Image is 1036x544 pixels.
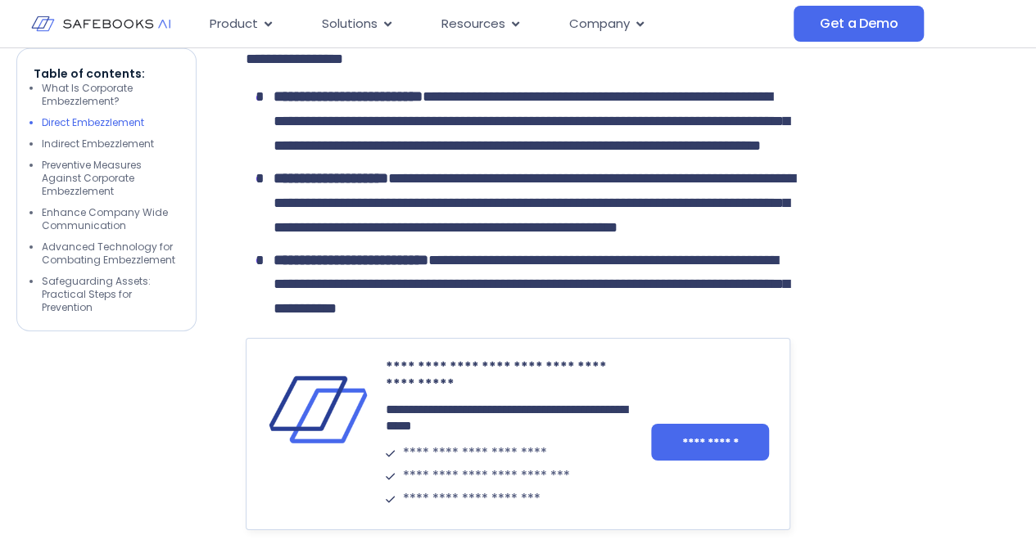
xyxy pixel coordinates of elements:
li: What Is Corporate Embezzlement? [42,82,179,108]
div: Menu Toggle [197,8,794,40]
span: Get a Demo [820,16,898,32]
a: Get a Demo [794,6,924,42]
li: Safeguarding Assets: Practical Steps for Prevention [42,275,179,314]
p: Table of contents: [34,65,179,82]
li: Enhance Company Wide Communication [42,206,179,232]
span: Solutions [322,15,378,34]
span: Product [210,15,258,34]
span: Company [569,15,630,34]
li: Preventive Measures Against Corporate Embezzlement [42,159,179,198]
li: Direct Embezzlement [42,116,179,129]
span: Resources [441,15,505,34]
li: Indirect Embezzlement [42,137,179,151]
li: Advanced Technology for Combating Embezzlement [42,241,179,267]
nav: Menu [197,8,794,40]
